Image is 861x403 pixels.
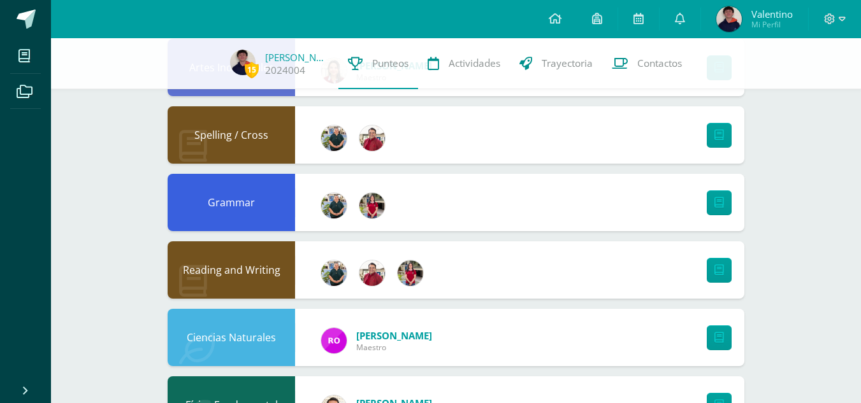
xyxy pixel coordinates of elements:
img: d3b263647c2d686994e508e2c9b90e59.png [321,125,347,151]
span: Valentino [751,8,793,20]
img: ea60e6a584bd98fae00485d881ebfd6b.png [359,193,385,218]
span: Contactos [637,57,682,70]
span: 15 [245,62,259,78]
span: Punteos [372,57,409,70]
div: Grammar [168,174,295,231]
span: Mi Perfil [751,19,793,30]
a: 2024004 [265,64,305,77]
span: Maestro [356,342,432,353]
a: [PERSON_NAME] [265,51,329,64]
img: ea60e6a584bd98fae00485d881ebfd6b.png [398,260,423,286]
img: 7383fbd875ed3a81cc002658620bcc65.png [716,6,742,32]
div: Reading and Writing [168,241,295,299]
img: 7383fbd875ed3a81cc002658620bcc65.png [230,50,256,75]
a: Punteos [338,38,418,89]
div: Spelling / Cross [168,106,295,164]
div: Ciencias Naturales [168,309,295,366]
span: Actividades [449,57,500,70]
img: 4433c8ec4d0dcbe293dd19cfa8535420.png [359,260,385,286]
img: d3b263647c2d686994e508e2c9b90e59.png [321,193,347,218]
a: [PERSON_NAME] [356,329,432,342]
img: d3b263647c2d686994e508e2c9b90e59.png [321,260,347,286]
a: Actividades [418,38,510,89]
img: 4433c8ec4d0dcbe293dd19cfa8535420.png [359,125,385,151]
a: Contactos [602,38,691,89]
span: Trayectoria [542,57,593,70]
a: Trayectoria [510,38,602,89]
img: 08228f36aa425246ac1f75ab91e507c5.png [321,328,347,353]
